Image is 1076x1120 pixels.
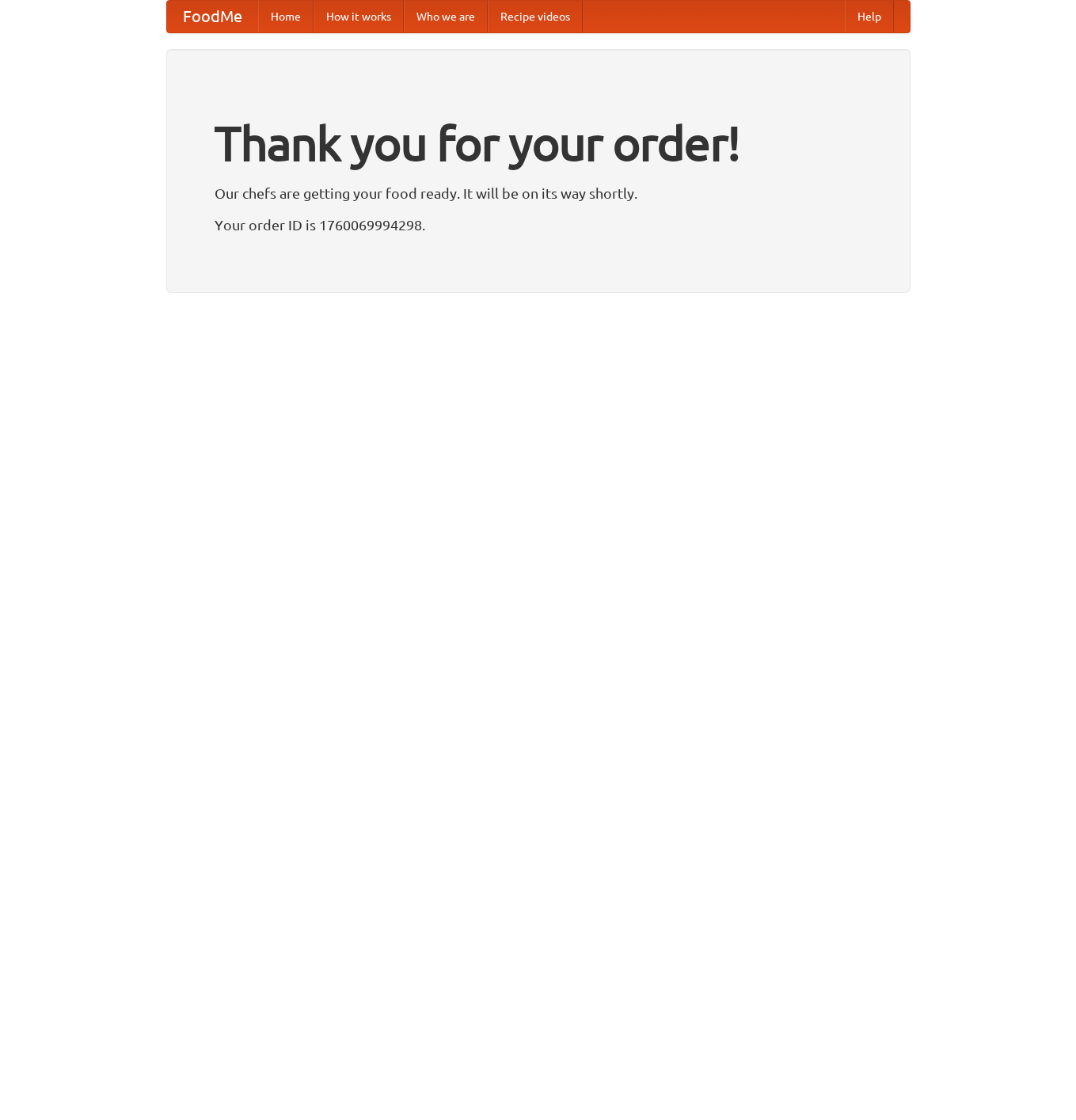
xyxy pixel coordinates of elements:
a: Who we are [404,1,488,32]
a: FoodMe [167,1,258,32]
a: Recipe videos [488,1,583,32]
a: Help [845,1,894,32]
p: Our chefs are getting your food ready. It will be on its way shortly. [215,181,862,205]
a: Home [258,1,314,32]
a: How it works [314,1,404,32]
p: Your order ID is 1760069994298. [215,213,862,237]
h1: Thank you for your order! [215,105,862,181]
